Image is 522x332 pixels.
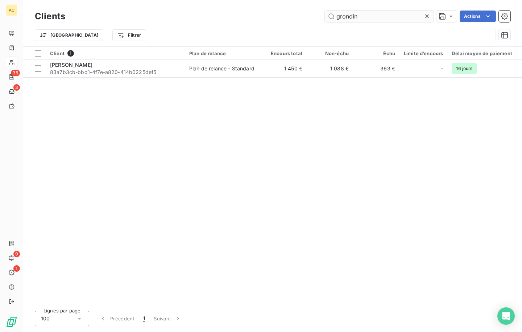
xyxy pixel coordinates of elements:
[50,69,181,76] span: 83a7b3cb-bbd1-4f7e-a820-414b0225def5
[189,65,254,72] div: Plan de relance - Standard
[95,311,139,326] button: Précédent
[265,50,302,56] div: Encours total
[441,65,443,72] span: -
[50,62,92,68] span: [PERSON_NAME]
[35,29,103,41] button: [GEOGRAPHIC_DATA]
[13,265,20,272] span: 1
[67,50,74,57] span: 1
[112,29,146,41] button: Filtrer
[13,251,20,257] span: 9
[35,10,65,23] h3: Clients
[143,315,145,322] span: 1
[260,60,307,77] td: 1 450 €
[6,4,17,16] div: AC
[311,50,349,56] div: Non-échu
[307,60,353,77] td: 1 088 €
[41,315,50,322] span: 100
[404,50,443,56] div: Limite d’encours
[149,311,186,326] button: Suivant
[325,11,434,22] input: Rechercher
[497,307,515,325] div: Open Intercom Messenger
[6,316,17,328] img: Logo LeanPay
[50,50,65,56] span: Client
[139,311,149,326] button: 1
[452,63,477,74] span: 16 jours
[11,70,20,76] span: 35
[13,84,20,91] span: 3
[189,50,256,56] div: Plan de relance
[357,50,395,56] div: Échu
[353,60,399,77] td: 363 €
